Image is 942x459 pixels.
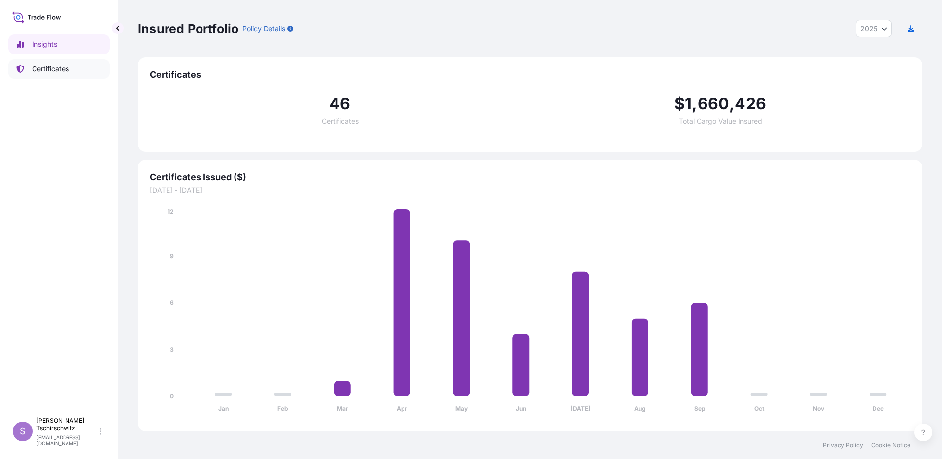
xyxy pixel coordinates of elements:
p: Policy Details [242,24,285,33]
tspan: Oct [754,405,765,412]
tspan: Mar [337,405,348,412]
span: S [20,426,26,436]
span: Certificates Issued ($) [150,171,910,183]
span: 2025 [860,24,877,33]
p: Insights [32,39,57,49]
tspan: Aug [634,405,646,412]
a: Privacy Policy [823,441,863,449]
span: [DATE] - [DATE] [150,185,910,195]
p: Certificates [32,64,69,74]
tspan: Dec [873,405,884,412]
tspan: [DATE] [571,405,591,412]
tspan: Feb [277,405,288,412]
a: Certificates [8,59,110,79]
span: 46 [329,96,350,112]
tspan: 3 [170,346,174,353]
span: Certificates [150,69,910,81]
span: , [729,96,735,112]
tspan: Nov [813,405,825,412]
tspan: May [455,405,468,412]
button: Year Selector [856,20,892,37]
tspan: Jan [218,405,229,412]
p: [PERSON_NAME] Tschirschwitz [36,417,98,432]
tspan: 6 [170,299,174,306]
p: Insured Portfolio [138,21,238,36]
tspan: 9 [170,252,174,260]
span: 1 [685,96,692,112]
tspan: Sep [694,405,706,412]
tspan: 0 [170,393,174,400]
span: Total Cargo Value Insured [679,118,762,125]
tspan: 12 [168,208,174,215]
span: , [692,96,697,112]
tspan: Jun [516,405,526,412]
tspan: Apr [397,405,407,412]
span: $ [674,96,685,112]
span: 426 [735,96,766,112]
a: Cookie Notice [871,441,910,449]
span: Certificates [322,118,359,125]
span: 660 [698,96,730,112]
a: Insights [8,34,110,54]
p: [EMAIL_ADDRESS][DOMAIN_NAME] [36,434,98,446]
